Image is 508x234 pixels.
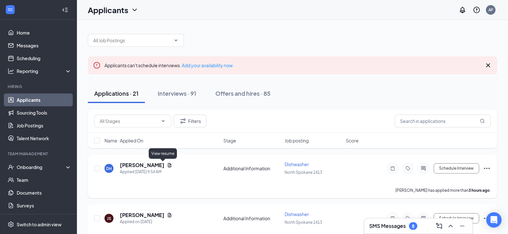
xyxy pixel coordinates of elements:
svg: Error [93,61,101,69]
div: Reporting [17,68,72,74]
div: Applications · 21 [94,89,138,97]
svg: MagnifyingGlass [480,118,485,124]
span: Dishwasher [285,211,309,217]
input: All Job Postings [93,37,171,44]
p: [PERSON_NAME] has applied more than . [396,188,491,193]
div: Applied on [DATE] [120,219,172,225]
input: All Stages [100,117,158,125]
div: DH [106,166,112,171]
div: Onboarding [17,164,66,170]
a: Add your availability now [182,62,233,68]
a: Team [17,173,71,186]
h3: SMS Messages [369,222,406,230]
svg: Document [167,163,172,168]
svg: Ellipses [483,165,491,172]
a: Scheduling [17,52,71,65]
div: Offers and hires · 85 [215,89,271,97]
svg: UserCheck [8,164,14,170]
div: Team Management [8,151,70,157]
svg: Document [167,213,172,218]
svg: ComposeMessage [435,222,443,230]
svg: ChevronDown [161,118,166,124]
a: Messages [17,39,71,52]
button: Schedule Interview [434,163,479,173]
svg: Minimize [458,222,466,230]
a: Job Postings [17,119,71,132]
a: Home [17,26,71,39]
svg: Tag [404,216,412,221]
div: AF [488,7,493,12]
h5: [PERSON_NAME] [120,162,164,169]
svg: ChevronDown [173,38,179,43]
svg: Notifications [459,6,466,14]
span: North Spokane 1413 [285,170,322,175]
a: Documents [17,186,71,199]
svg: Filter [179,117,187,125]
span: Dishwasher [285,161,309,167]
button: Schedule Interview [434,213,479,223]
span: Job posting [285,137,309,144]
div: Interviews · 91 [158,89,196,97]
svg: ChevronUp [447,222,454,230]
button: ChevronUp [446,221,456,231]
div: Switch to admin view [17,221,62,228]
svg: ActiveChat [420,166,427,171]
button: Minimize [457,221,467,231]
div: JS [107,216,111,221]
svg: Collapse [62,7,68,13]
div: Additional Information [223,165,281,172]
svg: Cross [484,61,492,69]
span: Name · Applied On [104,137,143,144]
svg: Settings [8,221,14,228]
svg: WorkstreamLogo [7,6,13,13]
svg: Note [389,216,396,221]
b: 3 hours ago [469,188,490,193]
a: Sourcing Tools [17,106,71,119]
button: Filter Filters [174,115,206,127]
div: View resume [149,148,177,159]
div: Applied [DATE] 9:54 AM [120,169,172,175]
a: Applicants [17,93,71,106]
h1: Applicants [88,4,128,15]
svg: Analysis [8,68,14,74]
span: Stage [223,137,236,144]
svg: Note [389,166,396,171]
span: Applicants can't schedule interviews. [104,62,233,68]
div: Open Intercom Messenger [486,212,502,228]
svg: ChevronDown [131,6,138,14]
h5: [PERSON_NAME] [120,212,164,219]
div: 8 [412,223,414,229]
svg: QuestionInfo [473,6,480,14]
button: ComposeMessage [434,221,444,231]
svg: Tag [404,166,412,171]
a: Surveys [17,199,71,212]
span: Score [346,137,359,144]
input: Search in applications [395,115,491,127]
a: Talent Network [17,132,71,145]
span: North Spokane 1413 [285,220,322,225]
svg: ActiveChat [420,216,427,221]
div: Additional Information [223,215,281,222]
div: Hiring [8,84,70,89]
svg: Ellipses [483,214,491,222]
